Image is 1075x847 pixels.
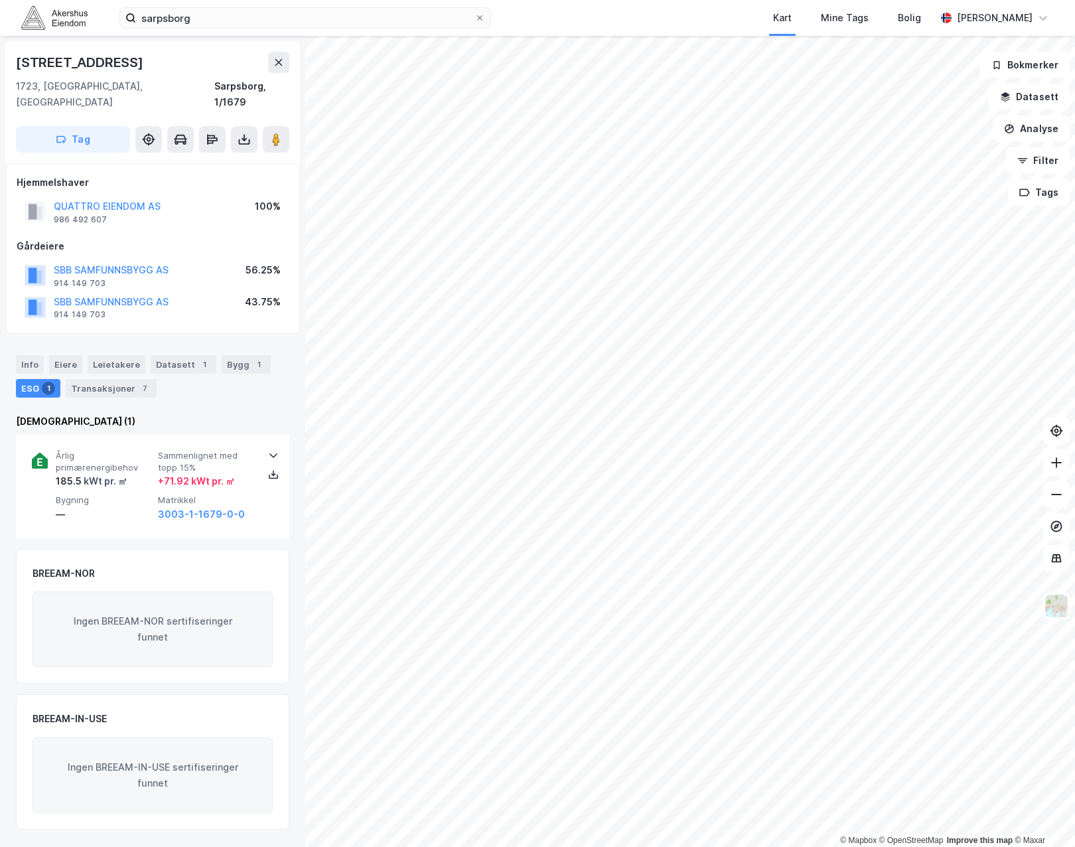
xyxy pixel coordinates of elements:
div: 914 149 703 [54,278,106,289]
div: Bolig [898,10,921,26]
button: 3003-1-1679-0-0 [158,506,245,522]
div: Eiere [49,355,82,374]
div: 185.5 [56,473,127,489]
div: Ingen BREEAM-IN-USE sertifiseringer funnet [33,737,273,813]
div: 1723, [GEOGRAPHIC_DATA], [GEOGRAPHIC_DATA] [16,78,214,110]
div: BREEAM-IN-USE [33,711,107,727]
div: Transaksjoner [66,379,157,398]
a: Improve this map [947,836,1013,845]
div: 1 [252,358,265,371]
a: OpenStreetMap [879,836,944,845]
div: Datasett [151,355,216,374]
input: Søk på adresse, matrikkel, gårdeiere, leietakere eller personer [136,8,474,28]
span: Bygning [56,495,153,506]
button: Bokmerker [980,52,1070,78]
div: Gårdeiere [17,238,289,254]
div: 1 [198,358,211,371]
button: Tag [16,126,130,153]
div: ESG [16,379,60,398]
div: 56.25% [246,262,281,278]
div: [PERSON_NAME] [957,10,1033,26]
div: Kontrollprogram for chat [1009,783,1075,847]
div: Mine Tags [821,10,869,26]
div: Ingen BREEAM-NOR sertifiseringer funnet [33,591,273,667]
span: Sammenlignet med topp 15% [158,450,255,473]
div: Kart [773,10,792,26]
div: Leietakere [88,355,145,374]
div: Sarpsborg, 1/1679 [214,78,289,110]
span: Årlig primærenergibehov [56,450,153,473]
iframe: Chat Widget [1009,783,1075,847]
button: Tags [1008,179,1070,206]
div: 1 [42,382,55,395]
div: 7 [138,382,151,395]
button: Filter [1006,147,1070,174]
div: Info [16,355,44,374]
div: — [56,506,153,522]
span: Matrikkel [158,495,255,506]
button: Datasett [989,84,1070,110]
a: Mapbox [840,836,877,845]
div: 43.75% [245,294,281,310]
div: BREEAM-NOR [33,566,95,581]
img: Z [1044,593,1069,619]
div: + 71.92 kWt pr. ㎡ [158,473,235,489]
img: akershus-eiendom-logo.9091f326c980b4bce74ccdd9f866810c.svg [21,6,88,29]
div: 100% [255,198,281,214]
div: 986 492 607 [54,214,107,225]
div: kWt pr. ㎡ [82,473,127,489]
div: [DEMOGRAPHIC_DATA] (1) [16,414,289,429]
div: [STREET_ADDRESS] [16,52,146,73]
div: Bygg [222,355,271,374]
div: 914 149 703 [54,309,106,320]
button: Analyse [993,116,1070,142]
div: Hjemmelshaver [17,175,289,191]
